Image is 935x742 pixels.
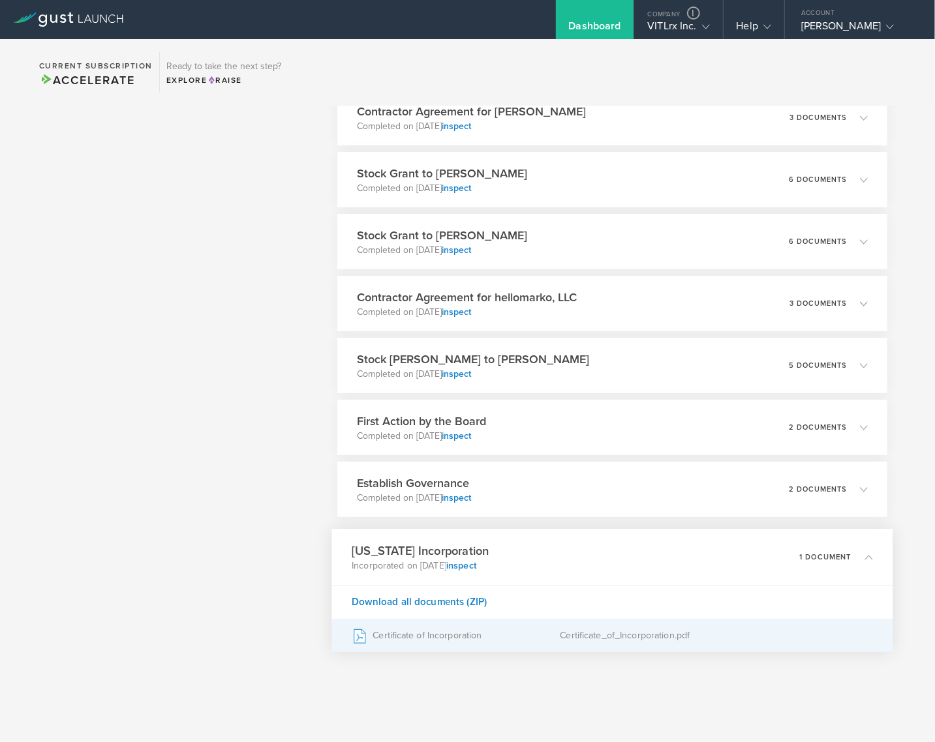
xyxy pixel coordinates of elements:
[357,289,577,306] h3: Contractor Agreement for hellomarko, LLC
[789,114,847,121] p: 3 documents
[442,306,471,318] a: inspect
[39,73,134,87] span: Accelerate
[357,492,471,505] p: Completed on [DATE]
[560,619,873,652] div: Certificate_of_Incorporation.pdf
[569,20,621,39] div: Dashboard
[357,103,586,120] h3: Contractor Agreement for [PERSON_NAME]
[442,430,471,441] a: inspect
[870,679,935,742] iframe: Chat Widget
[357,165,527,182] h3: Stock Grant to [PERSON_NAME]
[357,244,527,257] p: Completed on [DATE]
[39,62,153,70] h2: Current Subscription
[352,559,489,572] p: Incorporated on [DATE]
[442,245,471,256] a: inspect
[352,542,489,559] h3: [US_STATE] Incorporation
[442,368,471,379] a: inspect
[789,300,847,307] p: 3 documents
[789,362,847,369] p: 5 documents
[647,20,709,39] div: VITLrx Inc.
[446,560,476,571] a: inspect
[166,74,281,86] div: Explore
[357,413,486,430] h3: First Action by the Board
[332,586,893,619] div: Download all documents (ZIP)
[442,121,471,132] a: inspect
[357,182,527,195] p: Completed on [DATE]
[357,351,589,368] h3: Stock [PERSON_NAME] to [PERSON_NAME]
[357,306,577,319] p: Completed on [DATE]
[789,238,847,245] p: 6 documents
[789,486,847,493] p: 2 documents
[357,227,527,244] h3: Stock Grant to [PERSON_NAME]
[801,20,912,39] div: [PERSON_NAME]
[357,120,586,133] p: Completed on [DATE]
[166,62,281,71] h3: Ready to take the next step?
[357,475,471,492] h3: Establish Governance
[789,424,847,431] p: 2 documents
[352,619,560,652] div: Certificate of Incorporation
[442,183,471,194] a: inspect
[737,20,771,39] div: Help
[207,76,242,85] span: Raise
[800,554,852,561] p: 1 document
[789,176,847,183] p: 6 documents
[357,430,486,443] p: Completed on [DATE]
[442,492,471,503] a: inspect
[159,52,288,93] div: Ready to take the next step?ExploreRaise
[357,368,589,381] p: Completed on [DATE]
